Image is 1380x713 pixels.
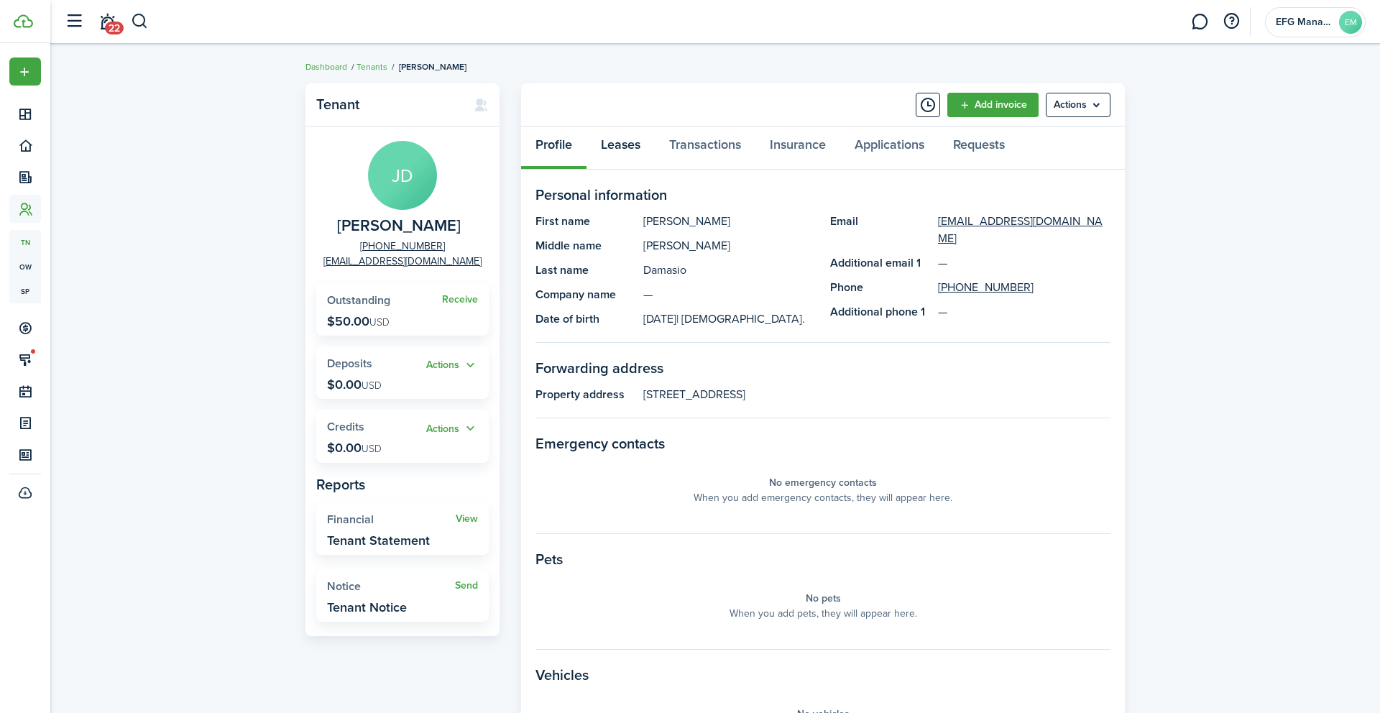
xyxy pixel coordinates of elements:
[426,357,478,374] button: Open menu
[830,279,931,296] panel-main-title: Phone
[769,475,877,490] panel-main-placeholder-title: No emergency contacts
[323,254,482,269] a: [EMAIL_ADDRESS][DOMAIN_NAME]
[643,286,816,303] panel-main-description: —
[535,548,1110,570] panel-main-section-title: Pets
[535,386,636,403] panel-main-title: Property address
[105,22,124,34] span: 22
[426,420,478,437] button: Open menu
[1219,9,1243,34] button: Open resource center
[426,420,478,437] button: Actions
[643,386,1110,403] panel-main-description: [STREET_ADDRESS]
[362,378,382,393] span: USD
[316,96,459,113] panel-main-title: Tenant
[305,60,347,73] a: Dashboard
[1046,93,1110,117] menu-btn: Actions
[535,357,1110,379] panel-main-section-title: Forwarding address
[368,141,437,210] avatar-text: JD
[362,441,382,456] span: USD
[535,262,636,279] panel-main-title: Last name
[360,239,445,254] a: [PHONE_NUMBER]
[643,262,816,279] panel-main-description: Damasio
[1276,17,1333,27] span: EFG Management
[442,294,478,305] a: Receive
[830,254,931,272] panel-main-title: Additional email 1
[456,513,478,525] a: View
[327,377,382,392] p: $0.00
[9,279,41,303] a: sp
[535,433,1110,454] panel-main-section-title: Emergency contacts
[9,230,41,254] a: tn
[9,254,41,279] a: ow
[730,606,917,621] panel-main-placeholder-description: When you add pets, they will appear here.
[643,213,816,230] panel-main-description: [PERSON_NAME]
[327,314,390,328] p: $50.00
[643,310,816,328] panel-main-description: [DATE]
[337,217,461,235] span: Jazmin Damasio
[830,303,931,321] panel-main-title: Additional phone 1
[1046,93,1110,117] button: Open menu
[938,279,1034,296] a: [PHONE_NUMBER]
[840,126,939,170] a: Applications
[327,600,407,615] widget-stats-description: Tenant Notice
[316,474,489,495] panel-main-subtitle: Reports
[9,57,41,86] button: Open menu
[806,591,841,606] panel-main-placeholder-title: No pets
[535,237,636,254] panel-main-title: Middle name
[327,418,364,435] span: Credits
[643,237,816,254] panel-main-description: [PERSON_NAME]
[93,4,121,40] a: Notifications
[356,60,387,73] a: Tenants
[327,580,455,593] widget-stats-title: Notice
[916,93,940,117] button: Timeline
[327,513,456,526] widget-stats-title: Financial
[939,126,1019,170] a: Requests
[14,14,33,28] img: TenantCloud
[327,292,390,308] span: Outstanding
[327,355,372,372] span: Deposits
[60,8,88,35] button: Open sidebar
[131,9,149,34] button: Search
[455,580,478,592] a: Send
[1339,11,1362,34] avatar-text: EM
[535,184,1110,206] panel-main-section-title: Personal information
[535,664,1110,686] panel-main-section-title: Vehicles
[694,490,952,505] panel-main-placeholder-description: When you add emergency contacts, they will appear here.
[535,310,636,328] panel-main-title: Date of birth
[327,533,430,548] widget-stats-description: Tenant Statement
[755,126,840,170] a: Insurance
[947,93,1039,117] a: Add invoice
[586,126,655,170] a: Leases
[535,213,636,230] panel-main-title: First name
[938,213,1110,247] a: [EMAIL_ADDRESS][DOMAIN_NAME]
[1186,4,1213,40] a: Messaging
[426,357,478,374] button: Actions
[676,310,805,327] span: | [DEMOGRAPHIC_DATA].
[369,315,390,330] span: USD
[327,441,382,455] p: $0.00
[535,286,636,303] panel-main-title: Company name
[399,60,466,73] span: [PERSON_NAME]
[830,213,931,247] panel-main-title: Email
[655,126,755,170] a: Transactions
